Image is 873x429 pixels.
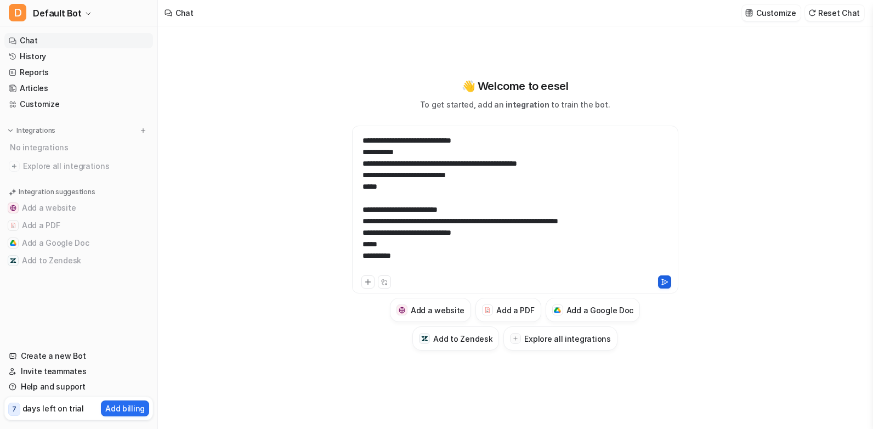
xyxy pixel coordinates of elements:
[4,364,153,379] a: Invite teammates
[4,81,153,96] a: Articles
[101,400,149,416] button: Add billing
[745,9,753,17] img: customize
[506,100,549,109] span: integration
[10,205,16,211] img: Add a website
[546,298,640,322] button: Add a Google DocAdd a Google Doc
[524,333,610,345] h3: Explore all integrations
[503,326,617,351] button: Explore all integrations
[4,49,153,64] a: History
[420,99,610,110] p: To get started, add an to train the bot.
[412,326,499,351] button: Add to ZendeskAdd to Zendesk
[4,199,153,217] button: Add a websiteAdd a website
[19,187,95,197] p: Integration suggestions
[12,404,16,414] p: 7
[16,126,55,135] p: Integrations
[484,307,491,313] img: Add a PDF
[566,304,634,316] h3: Add a Google Doc
[4,65,153,80] a: Reports
[421,335,428,342] img: Add to Zendesk
[4,159,153,174] a: Explore all integrations
[9,4,26,21] span: D
[808,9,816,17] img: reset
[742,5,800,21] button: Customize
[4,97,153,112] a: Customize
[22,403,84,414] p: days left on trial
[554,307,561,314] img: Add a Google Doc
[399,307,406,314] img: Add a website
[10,240,16,246] img: Add a Google Doc
[10,222,16,229] img: Add a PDF
[433,333,492,345] h3: Add to Zendesk
[475,298,541,322] button: Add a PDFAdd a PDF
[7,138,153,156] div: No integrations
[23,157,149,175] span: Explore all integrations
[4,234,153,252] button: Add a Google DocAdd a Google Doc
[10,257,16,264] img: Add to Zendesk
[139,127,147,134] img: menu_add.svg
[33,5,82,21] span: Default Bot
[4,125,59,136] button: Integrations
[756,7,796,19] p: Customize
[4,348,153,364] a: Create a new Bot
[4,217,153,234] button: Add a PDFAdd a PDF
[7,127,14,134] img: expand menu
[390,298,471,322] button: Add a websiteAdd a website
[4,379,153,394] a: Help and support
[105,403,145,414] p: Add billing
[411,304,464,316] h3: Add a website
[462,78,569,94] p: 👋 Welcome to eesel
[175,7,194,19] div: Chat
[496,304,534,316] h3: Add a PDF
[9,161,20,172] img: explore all integrations
[805,5,864,21] button: Reset Chat
[4,252,153,269] button: Add to ZendeskAdd to Zendesk
[4,33,153,48] a: Chat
